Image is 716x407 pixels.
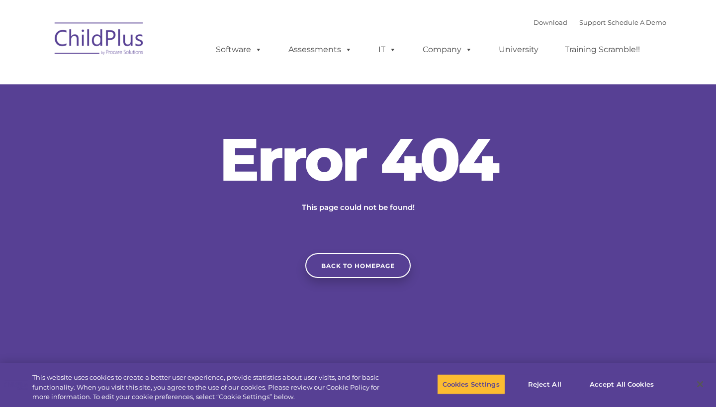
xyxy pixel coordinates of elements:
font: | [534,18,666,26]
a: IT [368,40,406,60]
a: Schedule A Demo [608,18,666,26]
a: Company [413,40,482,60]
button: Accept All Cookies [584,374,659,395]
a: Assessments [278,40,362,60]
div: This website uses cookies to create a better user experience, provide statistics about user visit... [32,373,394,402]
a: University [489,40,548,60]
button: Close [689,373,711,395]
img: ChildPlus by Procare Solutions [50,15,149,65]
button: Reject All [514,374,576,395]
a: Training Scramble!! [555,40,650,60]
h2: Error 404 [209,130,507,189]
a: Support [579,18,606,26]
a: Download [534,18,567,26]
a: Back to homepage [305,253,411,278]
button: Cookies Settings [437,374,505,395]
p: This page could not be found! [254,202,462,213]
a: Software [206,40,272,60]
